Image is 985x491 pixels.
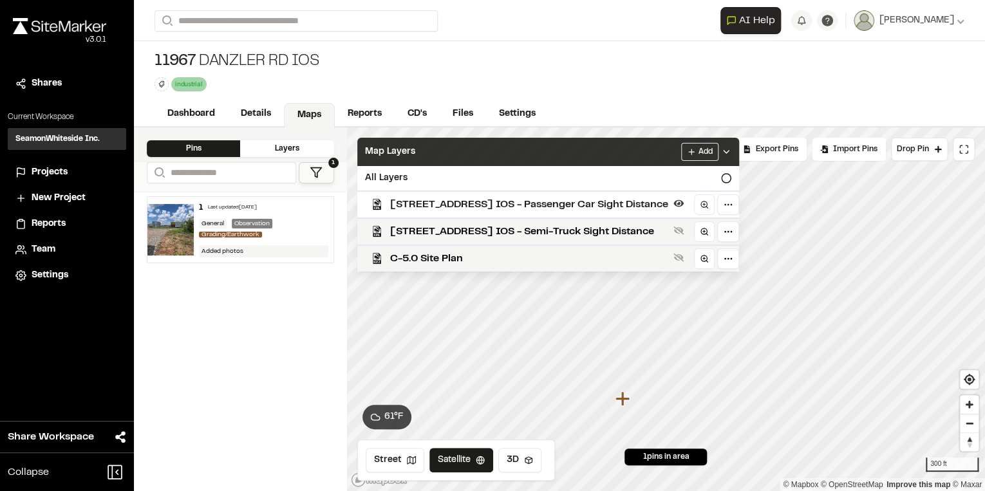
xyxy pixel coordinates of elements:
a: Mapbox [783,480,818,489]
a: New Project [15,191,118,205]
a: Projects [15,165,118,180]
span: Projects [32,165,68,180]
button: Drop Pin [891,138,948,161]
div: 300 ft [926,458,979,472]
button: Street [366,448,424,472]
a: Zoom to layer [694,221,715,242]
a: Maps [284,103,335,127]
a: Files [440,102,486,126]
img: file [147,204,194,255]
button: Hide layer [671,196,686,211]
button: Search [155,10,178,32]
button: 61°F [362,405,411,429]
span: Import Pins [833,144,877,155]
div: Pins [147,140,240,157]
a: Map feedback [887,480,950,489]
a: Reports [15,217,118,231]
a: CD's [395,102,440,126]
div: General [199,219,227,228]
div: Observation [232,219,272,228]
button: 1 [299,162,334,183]
span: Team [32,243,55,257]
div: Danzler Rd IOS [155,51,319,72]
a: Reports [335,102,395,126]
a: Settings [486,102,549,126]
span: C-5.0 Site Plan [390,251,668,266]
span: 1 pins in area [643,451,689,463]
span: Export Pins [756,144,798,155]
a: Zoom to layer [694,248,715,269]
span: [PERSON_NAME] [879,14,954,28]
span: 61 ° F [384,410,404,424]
button: Show layer [671,223,686,238]
span: Collapse [8,465,49,480]
div: All Layers [357,166,739,190]
div: Map marker [615,391,632,407]
span: Grading/Earthwork [199,232,262,237]
span: 1 [328,158,339,168]
a: Mapbox logo [351,472,408,487]
button: Find my location [960,370,979,389]
div: industrial [171,77,207,91]
span: Settings [32,268,68,283]
span: Map Layers [365,145,415,159]
a: Dashboard [155,102,228,126]
img: kmz_black_icon64.png [371,253,382,264]
div: Added photos [199,245,328,257]
button: Add [681,143,718,161]
button: Zoom in [960,395,979,414]
button: [PERSON_NAME] [854,10,964,31]
button: 3D [498,448,541,472]
button: Satellite [429,448,493,472]
div: Import Pins into your project [812,138,886,161]
span: AI Help [739,13,775,28]
img: rebrand.png [13,18,106,34]
div: No pins available to export [735,138,807,161]
p: Current Workspace [8,111,126,123]
span: Shares [32,77,62,91]
span: [STREET_ADDRESS] IOS - Semi-Truck Sight Distance [390,224,668,239]
button: Open AI Assistant [720,7,781,34]
h3: SeamonWhiteside Inc. [15,133,100,145]
span: [STREET_ADDRESS] IOS - Passenger Car Sight Distance [390,197,668,212]
a: Details [228,102,284,126]
span: Reports [32,217,66,231]
div: Oh geez...please don't... [13,34,106,46]
img: kml_black_icon64.png [371,226,382,237]
div: Open AI Assistant [720,7,786,34]
button: Show layer [671,250,686,265]
button: Zoom out [960,414,979,432]
div: Last updated [DATE] [208,204,257,212]
a: Shares [15,77,118,91]
span: 11967 [155,51,196,72]
a: Zoom to layer [694,194,715,215]
a: Maxar [952,480,982,489]
span: Share Workspace [8,429,94,445]
div: Layers [240,140,333,157]
button: Search [147,162,170,183]
button: Reset bearing to north [960,432,979,451]
a: OpenStreetMap [821,480,883,489]
a: Team [15,243,118,257]
button: Edit Tags [155,77,169,91]
span: New Project [32,191,86,205]
img: User [854,10,874,31]
div: 1 [199,202,203,214]
a: Settings [15,268,118,283]
img: kml_black_icon64.png [371,199,382,210]
span: Add [699,146,713,158]
span: Drop Pin [897,144,929,155]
